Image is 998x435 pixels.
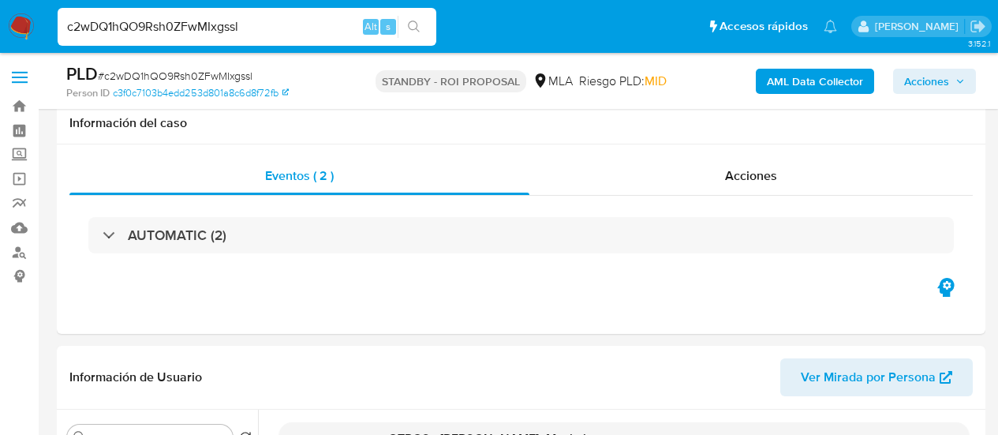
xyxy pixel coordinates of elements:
span: Eventos ( 2 ) [265,167,334,185]
a: Notificaciones [824,20,837,33]
span: Acciones [904,69,949,94]
span: Accesos rápidos [720,18,808,35]
button: AML Data Collector [756,69,874,94]
h3: AUTOMATIC (2) [128,227,226,244]
b: AML Data Collector [767,69,863,94]
button: search-icon [398,16,430,38]
span: MID [645,72,667,90]
div: MLA [533,73,573,90]
span: Riesgo PLD: [579,73,667,90]
b: PLD [66,61,98,86]
p: STANDBY - ROI PROPOSAL [376,70,526,92]
button: Ver Mirada por Persona [780,358,973,396]
div: AUTOMATIC (2) [88,217,954,253]
a: Salir [970,18,986,35]
h1: Información de Usuario [69,369,202,385]
span: # c2wDQ1hQO9Rsh0ZFwMIxgssl [98,68,252,84]
button: Acciones [893,69,976,94]
span: s [386,19,391,34]
span: Acciones [725,167,777,185]
span: Alt [364,19,377,34]
a: c3f0c7103b4edd253d801a8c6d8f72fb [113,86,289,100]
span: Ver Mirada por Persona [801,358,936,396]
h1: Información del caso [69,115,973,131]
b: Person ID [66,86,110,100]
input: Buscar usuario o caso... [58,17,436,37]
p: gabriela.sanchez@mercadolibre.com [875,19,964,34]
